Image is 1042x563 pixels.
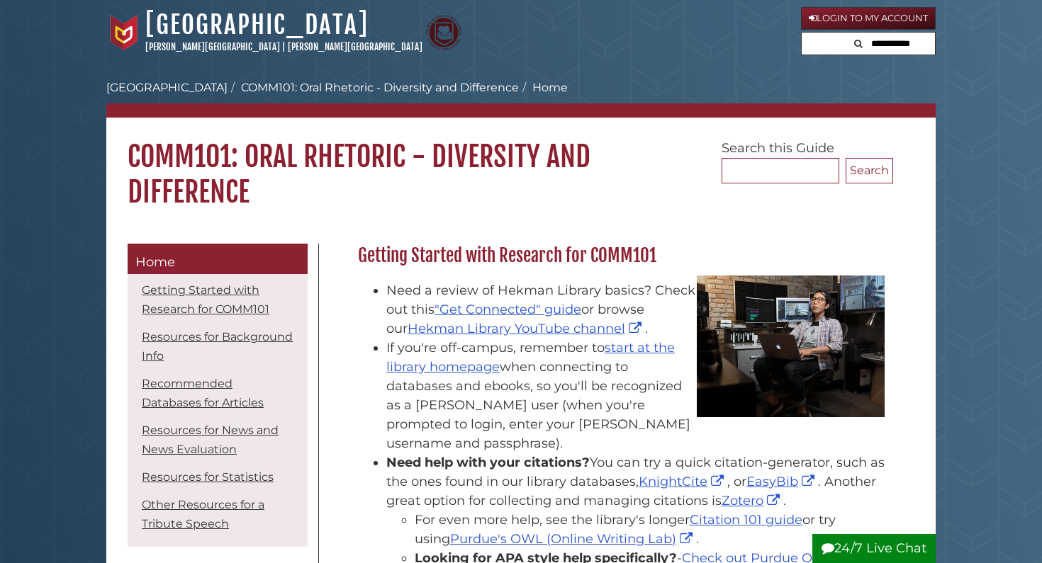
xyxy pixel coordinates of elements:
li: For even more help, see the library's longer or try using . [415,511,886,549]
h2: Getting Started with Research for COMM101 [351,244,893,267]
a: "Get Connected" guide [435,302,581,317]
a: [GEOGRAPHIC_DATA] [145,9,369,40]
a: Hekman Library YouTube channel [408,321,645,336]
a: Other Resources for a Tribute Speech [142,498,264,530]
a: Recommended Databases for Articles [142,377,264,409]
a: [GEOGRAPHIC_DATA] [106,81,228,94]
a: Getting Started with Research for COMM101 [142,283,269,316]
li: Home [519,79,568,96]
a: start at the library homepage [386,340,675,375]
a: Resources for Statistics [142,470,274,484]
a: Resources for News and News Evaluation [142,423,279,456]
button: Search [846,158,893,183]
img: Calvin University [106,15,142,50]
strong: Need help with your citations? [386,455,590,470]
a: Login to My Account [801,7,936,30]
i: Search [854,39,863,48]
span: | [282,41,286,52]
a: Citation 101 guide [690,512,802,528]
nav: breadcrumb [106,79,936,118]
button: 24/7 Live Chat [812,534,936,563]
a: Zotero [722,493,783,508]
a: KnightCite [639,474,727,489]
a: [PERSON_NAME][GEOGRAPHIC_DATA] [145,41,280,52]
button: Search [850,33,867,52]
a: Purdue's OWL (Online Writing Lab) [450,531,696,547]
a: COMM101: Oral Rhetoric - Diversity and Difference [241,81,519,94]
img: Calvin Theological Seminary [426,15,461,50]
a: [PERSON_NAME][GEOGRAPHIC_DATA] [288,41,422,52]
h1: COMM101: Oral Rhetoric - Diversity and Difference [106,118,936,210]
a: EasyBib [746,474,818,489]
a: Home [128,244,308,275]
li: If you're off-campus, remember to when connecting to databases and ebooks, so you'll be recognize... [386,339,886,453]
li: Need a review of Hekman Library basics? Check out this or browse our . [386,281,886,339]
a: Resources for Background Info [142,330,293,363]
span: Home [135,254,175,270]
